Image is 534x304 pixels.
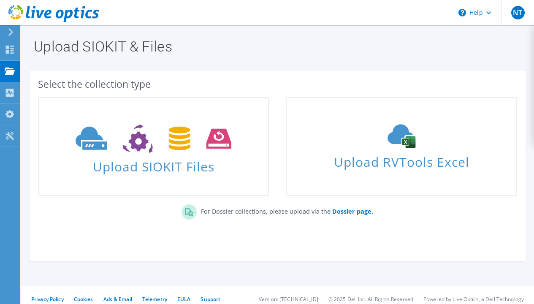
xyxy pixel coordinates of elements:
[259,296,318,303] li: Version: [TECHNICAL_ID]
[197,204,373,216] p: For Dossier collections, please upload via the
[458,9,466,16] svg: \n
[39,155,268,173] span: Upload SIOKIT Files
[34,39,517,54] h1: Upload SIOKIT & Files
[286,97,517,196] a: Upload RVTools Excel
[201,296,220,303] a: Support
[38,79,517,89] div: Select the collection type
[74,296,93,303] a: Cookies
[332,207,373,215] b: Dossier page.
[31,296,64,303] a: Privacy Policy
[287,151,516,169] span: Upload RVTools Excel
[142,296,167,303] a: Telemetry
[331,207,373,215] a: Dossier page.
[103,296,132,303] a: Ads & Email
[328,296,413,303] li: © 2025 Dell Inc. All Rights Reserved
[511,6,525,19] span: NT
[38,97,269,196] a: Upload SIOKIT Files
[423,296,524,303] li: Powered by Live Optics, a Dell Technology
[177,296,190,303] a: EULA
